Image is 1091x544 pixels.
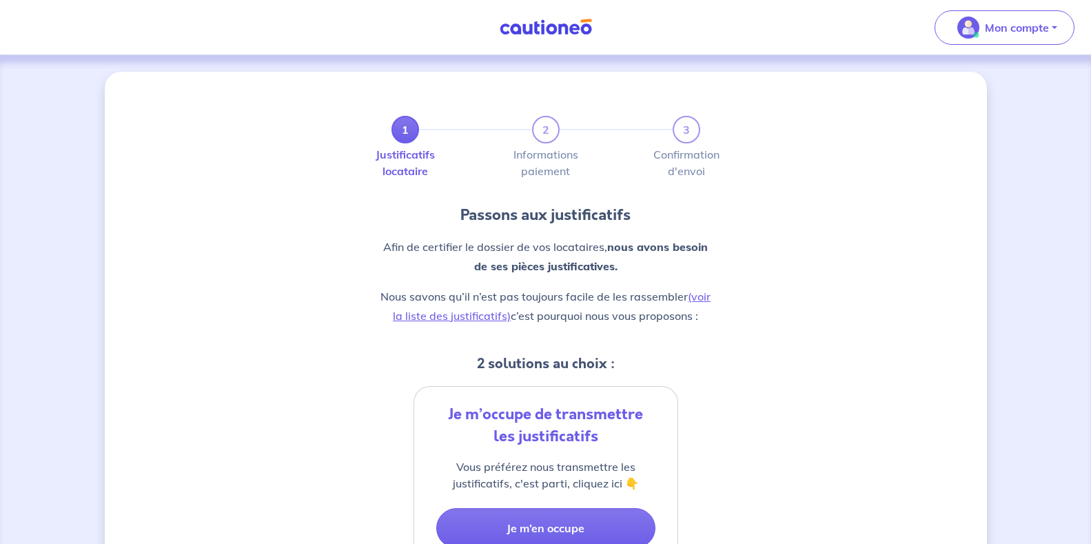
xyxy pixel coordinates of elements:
[494,19,598,36] img: Cautioneo
[380,287,711,325] p: Nous savons qu’il n’est pas toujours facile de les rassembler c’est pourquoi nous vous proposons :
[957,17,979,39] img: illu_account_valid_menu.svg
[380,353,711,375] h5: 2 solutions au choix :
[391,149,419,177] label: Justificatifs locataire
[391,116,419,143] a: 1
[380,237,711,276] p: Afin de certifier le dossier de vos locataires,
[673,149,700,177] label: Confirmation d'envoi
[532,149,560,177] label: Informations paiement
[436,459,655,492] p: Vous préférez nous transmettre les justificatifs, c'est parti, cliquez ici 👇
[935,10,1074,45] button: illu_account_valid_menu.svgMon compte
[985,19,1049,36] p: Mon compte
[460,204,631,226] p: Passons aux justificatifs
[436,403,655,447] div: Je m’occupe de transmettre les justificatifs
